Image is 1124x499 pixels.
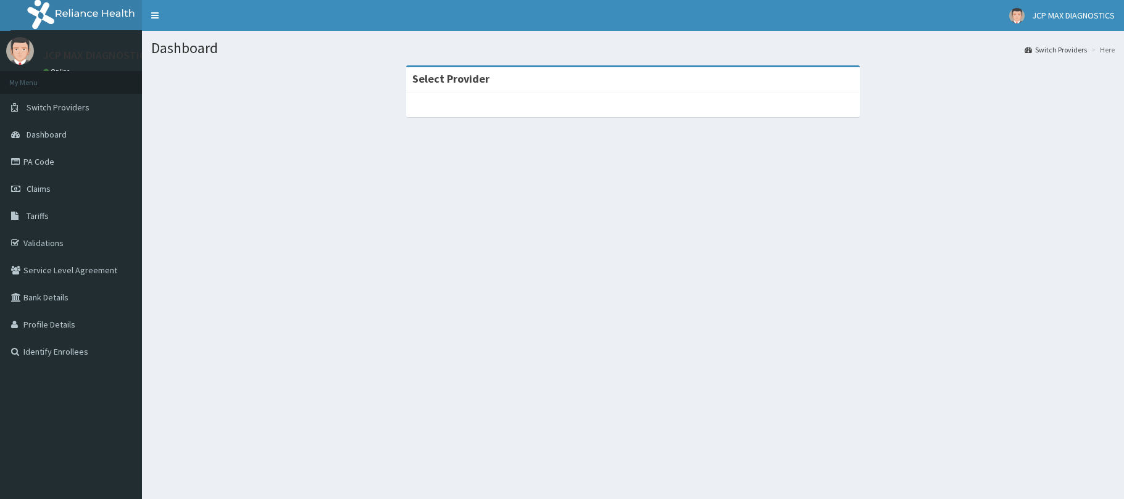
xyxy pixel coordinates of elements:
[6,37,34,65] img: User Image
[43,50,152,61] p: JCP MAX DIAGNOSTICS
[27,183,51,194] span: Claims
[43,67,73,76] a: Online
[1025,44,1087,55] a: Switch Providers
[1032,10,1115,21] span: JCP MAX DIAGNOSTICS
[1009,8,1025,23] img: User Image
[412,72,489,86] strong: Select Provider
[27,129,67,140] span: Dashboard
[27,102,90,113] span: Switch Providers
[27,210,49,221] span: Tariffs
[1088,44,1115,55] li: Here
[151,40,1115,56] h1: Dashboard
